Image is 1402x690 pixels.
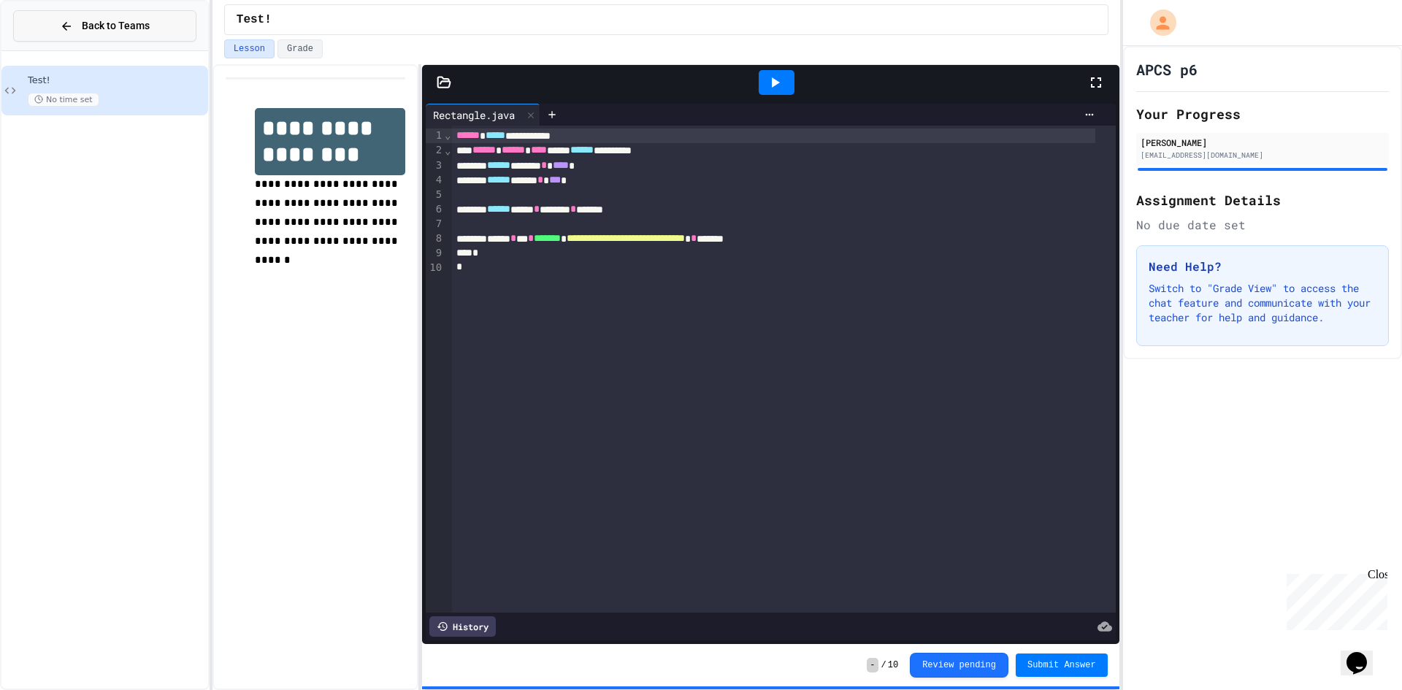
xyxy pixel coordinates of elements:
div: 3 [426,158,444,173]
div: 10 [426,261,444,275]
div: [EMAIL_ADDRESS][DOMAIN_NAME] [1141,150,1384,161]
p: Switch to "Grade View" to access the chat feature and communicate with your teacher for help and ... [1149,281,1376,325]
iframe: chat widget [1341,632,1387,675]
h3: Need Help? [1149,258,1376,275]
div: 4 [426,173,444,188]
div: 7 [426,217,444,231]
span: - [867,658,878,672]
div: 8 [426,231,444,246]
div: 1 [426,129,444,143]
div: No due date set [1136,216,1389,234]
span: Back to Teams [82,18,150,34]
div: 2 [426,143,444,158]
h1: APCS p6 [1136,59,1198,80]
span: Test! [28,74,205,87]
div: 5 [426,188,444,202]
div: My Account [1135,6,1180,39]
span: / [881,659,886,671]
div: Chat with us now!Close [6,6,101,93]
button: Back to Teams [13,10,196,42]
button: Submit Answer [1016,653,1108,677]
h2: Your Progress [1136,104,1389,124]
div: Rectangle.java [426,107,522,123]
span: 10 [888,659,898,671]
iframe: chat widget [1281,568,1387,630]
div: 6 [426,202,444,217]
span: Fold line [444,145,451,156]
span: Fold line [444,129,451,141]
span: Submit Answer [1027,659,1096,671]
span: No time set [28,93,99,107]
div: History [429,616,496,637]
h2: Assignment Details [1136,190,1389,210]
div: Rectangle.java [426,104,540,126]
span: Test! [237,11,272,28]
button: Review pending [910,653,1008,678]
div: [PERSON_NAME] [1141,136,1384,149]
div: 9 [426,246,444,261]
button: Lesson [224,39,275,58]
button: Grade [277,39,323,58]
